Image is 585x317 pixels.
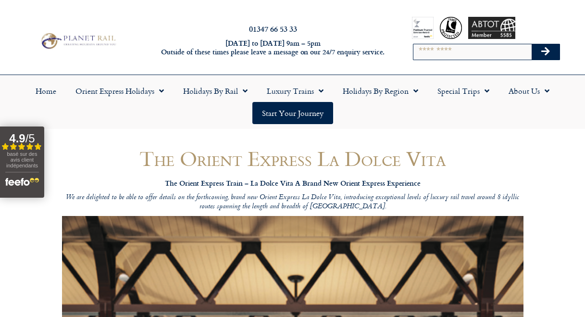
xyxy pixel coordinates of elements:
[38,31,118,51] img: Planet Rail Train Holidays Logo
[26,80,66,102] a: Home
[532,44,560,60] button: Search
[249,23,297,34] a: 01347 66 53 33
[257,80,333,102] a: Luxury Trains
[499,80,559,102] a: About Us
[5,80,580,124] nav: Menu
[174,80,257,102] a: Holidays by Rail
[165,178,421,188] strong: The Orient Express Train – La Dolce Vita A Brand New Orient Express Experience
[159,39,388,57] h6: [DATE] to [DATE] 9am – 5pm Outside of these times please leave a message on our 24/7 enquiry serv...
[252,102,333,124] a: Start your Journey
[333,80,428,102] a: Holidays by Region
[62,193,523,211] p: We are delighted to be able to offer details on the forthcoming, brand new Orient Express La Dolc...
[428,80,499,102] a: Special Trips
[66,80,174,102] a: Orient Express Holidays
[62,147,523,170] h1: The Orient Express La Dolce Vita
